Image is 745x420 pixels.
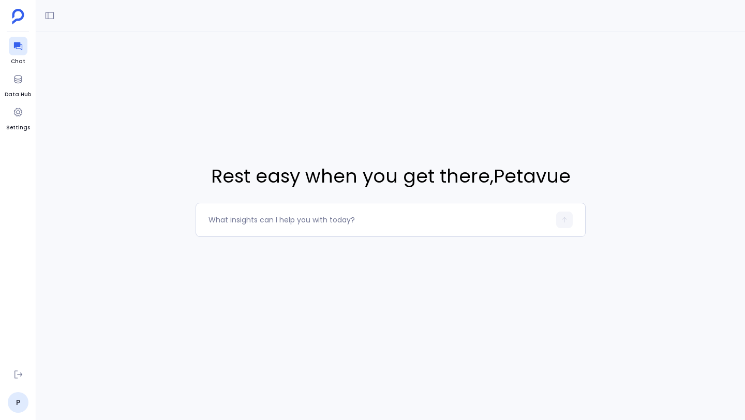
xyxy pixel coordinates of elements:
span: Settings [6,124,30,132]
a: P [8,392,28,413]
a: Chat [9,37,27,66]
a: Settings [6,103,30,132]
a: Data Hub [5,70,31,99]
img: petavue logo [12,9,24,24]
span: Chat [9,57,27,66]
span: Data Hub [5,91,31,99]
span: Rest easy when you get there , Petavue [196,162,586,190]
